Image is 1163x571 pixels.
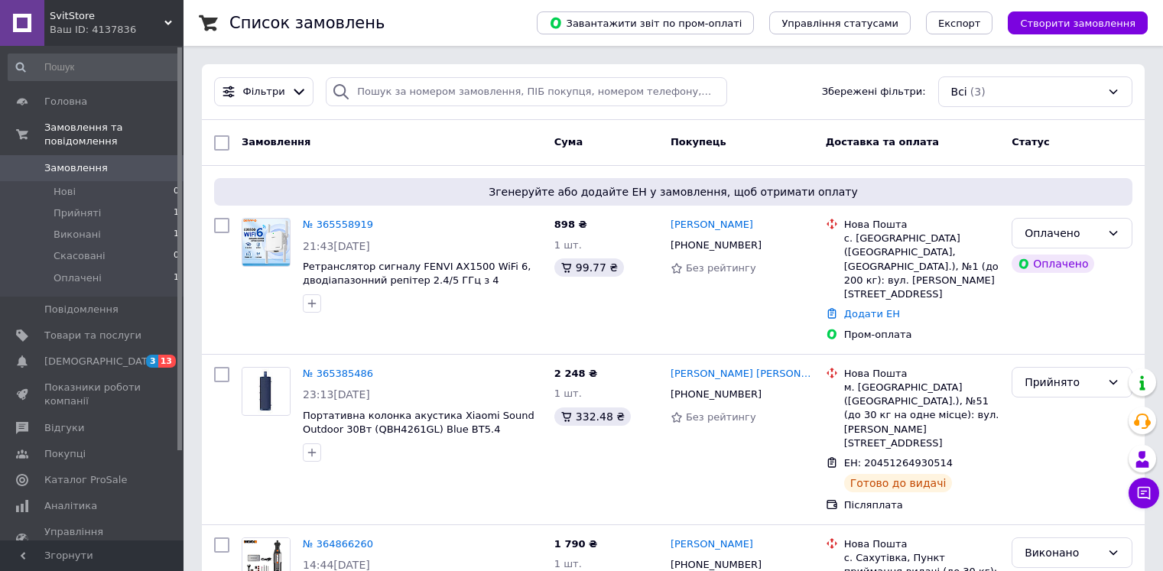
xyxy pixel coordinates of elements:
a: [PERSON_NAME] [671,537,753,552]
span: Замовлення [242,136,310,148]
a: [PERSON_NAME] [671,218,753,232]
span: 3 [146,355,158,368]
a: № 365558919 [303,219,373,230]
span: ЕН: 20451264930514 [844,457,953,469]
span: Прийняті [54,206,101,220]
div: Нова Пошта [844,367,999,381]
span: Завантажити звіт по пром-оплаті [549,16,742,30]
span: 21:43[DATE] [303,240,370,252]
span: Повідомлення [44,303,119,316]
div: Ваш ID: 4137836 [50,23,184,37]
span: 14:44[DATE] [303,559,370,571]
span: Товари та послуги [44,329,141,342]
span: Без рейтингу [686,262,756,274]
span: Відгуки [44,421,84,435]
span: (3) [970,86,986,98]
span: 1 шт. [554,239,582,251]
span: Експорт [938,18,981,29]
div: Оплачено [1012,255,1094,273]
span: Всі [951,84,967,99]
span: 1 шт. [554,558,582,569]
a: Ретранслятор сигналу FENVI AX1500 WiFi 6, дводіапазонний репітер 2.4/5 ГГц з 4 антенами і LAN пор... [303,261,531,300]
button: Експорт [926,11,993,34]
span: 0 [174,185,179,199]
button: Завантажити звіт по пром-оплаті [537,11,754,34]
span: Каталог ProSale [44,473,127,487]
span: Покупець [671,136,726,148]
input: Пошук за номером замовлення, ПІБ покупця, номером телефону, Email, номером накладної [326,77,727,107]
span: 1 шт. [554,388,582,399]
span: 2 248 ₴ [554,368,597,379]
span: 1 [174,228,179,242]
span: Показники роботи компанії [44,381,141,408]
div: Оплачено [1025,225,1101,242]
span: Статус [1012,136,1050,148]
div: Прийнято [1025,374,1101,391]
span: Доставка та оплата [826,136,939,148]
span: 23:13[DATE] [303,388,370,401]
span: 0 [174,249,179,263]
div: Нова Пошта [844,218,999,232]
span: 898 ₴ [554,219,587,230]
span: Згенеруйте або додайте ЕН у замовлення, щоб отримати оплату [220,184,1126,200]
div: Нова Пошта [844,537,999,551]
a: Фото товару [242,218,291,267]
div: м. [GEOGRAPHIC_DATA] ([GEOGRAPHIC_DATA].), №51 (до 30 кг на одне місце): вул. [PERSON_NAME][STREE... [844,381,999,450]
a: [PERSON_NAME] [PERSON_NAME] [671,367,814,381]
span: Управління сайтом [44,525,141,553]
div: Виконано [1025,544,1101,561]
a: Фото товару [242,367,291,416]
span: Покупці [44,447,86,461]
span: [DEMOGRAPHIC_DATA] [44,355,158,368]
input: Пошук [8,54,180,81]
div: с. [GEOGRAPHIC_DATA] ([GEOGRAPHIC_DATA], [GEOGRAPHIC_DATA].), №1 (до 200 кг): вул. [PERSON_NAME][... [844,232,999,301]
div: Пром-оплата [844,328,999,342]
div: 332.48 ₴ [554,407,631,426]
span: Управління статусами [781,18,898,29]
div: [PHONE_NUMBER] [668,384,765,404]
span: Оплачені [54,271,102,285]
span: Виконані [54,228,101,242]
span: Замовлення [44,161,108,175]
img: Фото товару [242,368,290,415]
button: Управління статусами [769,11,911,34]
button: Чат з покупцем [1129,478,1159,508]
div: 99.77 ₴ [554,258,624,277]
span: 1 [174,271,179,285]
span: 13 [158,355,176,368]
div: Готово до видачі [844,474,953,492]
a: № 364866260 [303,538,373,550]
span: Аналітика [44,499,97,513]
span: Cума [554,136,583,148]
a: № 365385486 [303,368,373,379]
span: Створити замовлення [1020,18,1135,29]
div: Післяплата [844,498,999,512]
span: 1 790 ₴ [554,538,597,550]
span: Нові [54,185,76,199]
span: Збережені фільтри: [822,85,926,99]
span: 1 [174,206,179,220]
a: Додати ЕН [844,308,900,320]
a: Портативна колонка акустика Xiaomi Sound Outdoor 30Вт (QBH4261GL) Blue BT5.4 Глобальна EC [303,410,534,449]
span: Фільтри [243,85,285,99]
a: Створити замовлення [992,17,1148,28]
span: Замовлення та повідомлення [44,121,184,148]
button: Створити замовлення [1008,11,1148,34]
h1: Список замовлень [229,14,385,32]
span: Головна [44,95,87,109]
div: [PHONE_NUMBER] [668,235,765,255]
span: Без рейтингу [686,411,756,423]
img: Фото товару [242,219,290,266]
span: Скасовані [54,249,106,263]
span: SvitStore [50,9,164,23]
